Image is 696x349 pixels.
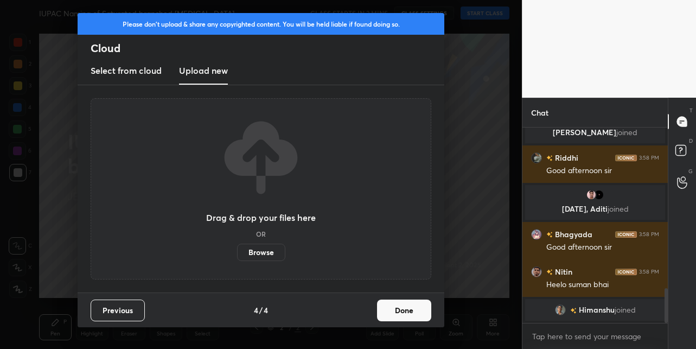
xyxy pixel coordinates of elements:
[179,64,228,77] h3: Upload new
[377,300,431,321] button: Done
[264,304,268,316] h4: 4
[531,229,542,240] img: 27201a4bcff842f4aae450c6499f46b6.jpg
[586,189,597,200] img: 6576026856bc40ebbd0a4bb770432579.jpg
[532,205,659,213] p: [DATE], Aditi
[546,232,553,238] img: no-rating-badge.077c3623.svg
[546,270,553,276] img: no-rating-badge.077c3623.svg
[553,266,572,277] h6: Nitin
[522,98,557,127] p: Chat
[639,155,659,161] div: 3:58 PM
[689,137,693,145] p: D
[531,153,542,163] img: 3363c1eca9f744e4aaec5a5f002dbae7.jpg
[91,64,162,77] h3: Select from cloud
[91,41,444,55] h2: Cloud
[639,269,659,275] div: 3:58 PM
[555,304,566,315] img: 2124699c16f84f0888a9cf366c145622.jpg
[615,269,637,275] img: iconic-dark.1390631f.png
[616,127,637,137] span: joined
[639,231,659,238] div: 3:58 PM
[91,300,145,321] button: Previous
[553,229,592,240] h6: Bhagyada
[546,166,659,176] div: Good afternoon sir
[259,304,263,316] h4: /
[615,155,637,161] img: iconic-dark.1390631f.png
[593,189,604,200] img: 5e9fcda5ed0e408ba9fec75c2d644cb3.jpg
[254,304,258,316] h4: 4
[579,306,615,314] span: Himanshu
[570,308,577,314] img: no-rating-badge.077c3623.svg
[615,231,637,238] img: iconic-dark.1390631f.png
[531,266,542,277] img: abbe5f4b3d4c4108b672dce93aaa4367.jpg
[546,242,659,253] div: Good afternoon sir
[615,306,636,314] span: joined
[256,231,266,237] h5: OR
[532,128,659,137] p: [PERSON_NAME]
[608,204,629,214] span: joined
[206,213,316,222] h3: Drag & drop your files here
[688,167,693,175] p: G
[546,156,553,162] img: no-rating-badge.077c3623.svg
[78,13,444,35] div: Please don't upload & share any copyrighted content. You will be held liable if found doing so.
[553,152,578,163] h6: Riddhi
[522,128,668,323] div: grid
[546,280,659,290] div: Heelo suman bhai
[689,106,693,115] p: T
